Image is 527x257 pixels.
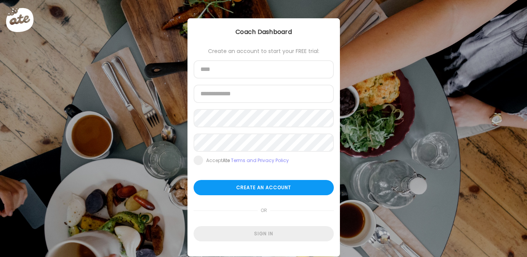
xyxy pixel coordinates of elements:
[187,27,340,37] div: Coach Dashboard
[194,180,334,195] div: Create an account
[194,48,334,54] div: Create an account to start your FREE trial:
[194,226,334,241] div: Sign in
[206,157,289,164] div: Accept
[257,203,270,218] span: or
[231,157,289,164] a: Terms and Privacy Policy
[223,157,230,164] b: Ate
